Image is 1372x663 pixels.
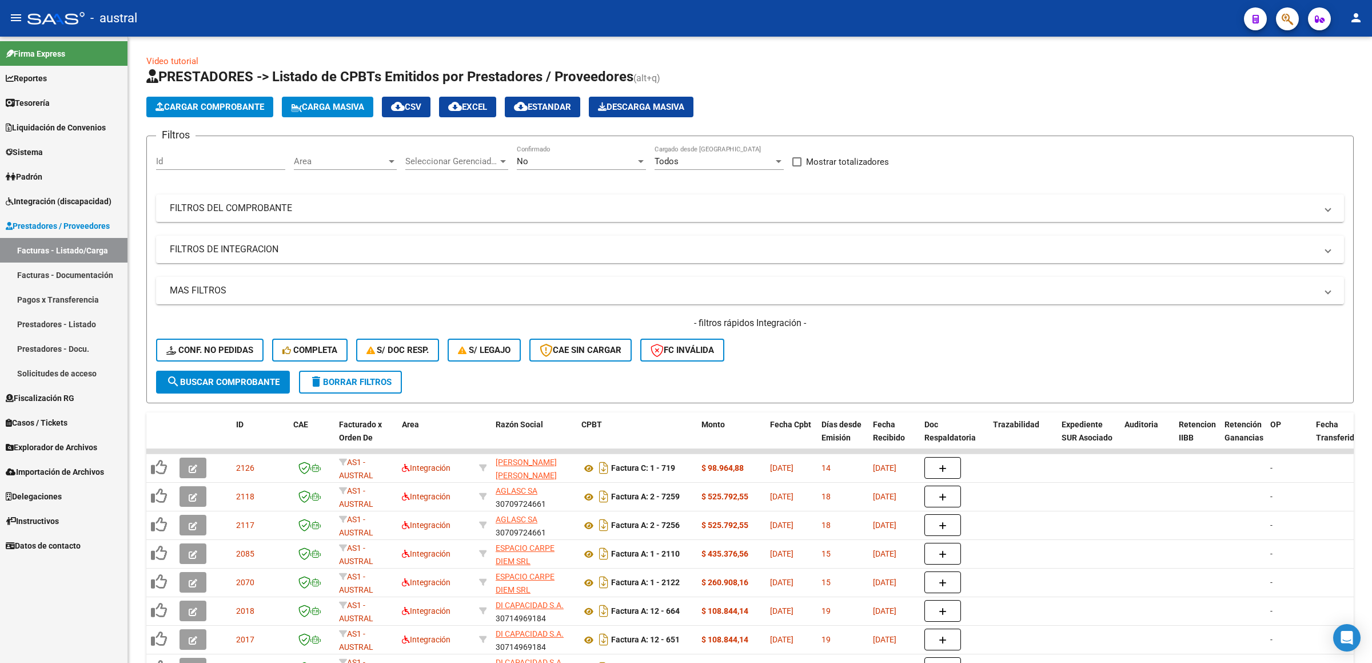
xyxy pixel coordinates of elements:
[282,97,373,117] button: Carga Masiva
[770,549,793,558] span: [DATE]
[339,486,386,522] span: AS1 - AUSTRAL SALUD RNAS
[405,156,498,166] span: Seleccionar Gerenciador
[402,521,450,530] span: Integración
[496,628,572,652] div: 30714969184
[402,492,450,501] span: Integración
[821,578,831,587] span: 15
[6,170,42,183] span: Padrón
[496,599,572,623] div: 30714969184
[6,539,81,552] span: Datos de contacto
[156,236,1344,263] mat-expansion-panel-header: FILTROS DE INTEGRACION
[458,345,510,355] span: S/ legajo
[309,375,323,388] mat-icon: delete
[6,121,106,134] span: Liquidación de Convenios
[90,6,137,31] span: - austral
[402,578,450,587] span: Integración
[505,97,580,117] button: Estandar
[236,492,254,501] span: 2118
[1270,492,1273,501] span: -
[156,339,264,362] button: Conf. no pedidas
[821,463,831,473] span: 14
[611,607,680,616] strong: Factura A: 12 - 664
[993,420,1039,429] span: Trazabilidad
[282,345,337,355] span: Completa
[339,601,386,636] span: AS1 - AUSTRAL SALUD RNAS
[873,606,896,616] span: [DATE]
[821,492,831,501] span: 18
[1333,624,1361,652] div: Open Intercom Messenger
[236,606,254,616] span: 2018
[770,578,793,587] span: [DATE]
[611,578,680,587] strong: Factura A: 1 - 2122
[339,515,386,550] span: AS1 - AUSTRAL SALUD RNAS
[1120,412,1174,463] datatable-header-cell: Auditoria
[6,392,74,404] span: Fiscalización RG
[236,578,254,587] span: 2070
[873,578,896,587] span: [DATE]
[366,345,429,355] span: S/ Doc Resp.
[232,412,289,463] datatable-header-cell: ID
[496,629,564,638] span: DI CAPACIDAD S.A.
[236,420,244,429] span: ID
[924,420,976,442] span: Doc Respaldatoria
[596,459,611,477] i: Descargar documento
[920,412,988,463] datatable-header-cell: Doc Respaldatoria
[289,412,334,463] datatable-header-cell: CAE
[651,345,714,355] span: FC Inválida
[540,345,621,355] span: CAE SIN CARGAR
[382,97,430,117] button: CSV
[770,606,793,616] span: [DATE]
[6,97,50,109] span: Tesorería
[701,420,725,429] span: Monto
[770,521,793,530] span: [DATE]
[356,339,440,362] button: S/ Doc Resp.
[170,284,1317,297] mat-panel-title: MAS FILTROS
[491,412,577,463] datatable-header-cell: Razón Social
[697,412,765,463] datatable-header-cell: Monto
[1220,412,1266,463] datatable-header-cell: Retención Ganancias
[339,458,386,493] span: AS1 - AUSTRAL SALUD RNAS
[596,573,611,591] i: Descargar documento
[448,102,487,112] span: EXCEL
[1349,11,1363,25] mat-icon: person
[873,463,896,473] span: [DATE]
[496,543,555,566] span: ESPACIO CARPE DIEM SRL
[821,521,831,530] span: 18
[496,570,572,594] div: 30717056295
[873,635,896,644] span: [DATE]
[581,420,602,429] span: CPBT
[391,100,405,113] mat-icon: cloud_download
[146,97,273,117] button: Cargar Comprobante
[166,375,180,388] mat-icon: search
[598,102,684,112] span: Descarga Masiva
[448,339,521,362] button: S/ legajo
[589,97,693,117] button: Descarga Masiva
[1174,412,1220,463] datatable-header-cell: Retencion IIBB
[611,550,680,559] strong: Factura A: 1 - 2110
[988,412,1057,463] datatable-header-cell: Trazabilidad
[770,463,793,473] span: [DATE]
[611,464,675,473] strong: Factura C: 1 - 719
[299,371,402,394] button: Borrar Filtros
[155,102,264,112] span: Cargar Comprobante
[821,420,862,442] span: Días desde Emisión
[1062,420,1112,442] span: Expediente SUR Asociado
[1270,521,1273,530] span: -
[6,195,111,208] span: Integración (discapacidad)
[701,606,748,616] strong: $ 108.844,14
[873,492,896,501] span: [DATE]
[6,490,62,503] span: Delegaciones
[402,549,450,558] span: Integración
[821,549,831,558] span: 15
[496,458,557,480] span: [PERSON_NAME] [PERSON_NAME]
[496,572,555,594] span: ESPACIO CARPE DIEM SRL
[448,100,462,113] mat-icon: cloud_download
[589,97,693,117] app-download-masive: Descarga masiva de comprobantes (adjuntos)
[701,578,748,587] strong: $ 260.908,16
[765,412,817,463] datatable-header-cell: Fecha Cpbt
[1124,420,1158,429] span: Auditoria
[156,127,196,143] h3: Filtros
[701,492,748,501] strong: $ 525.792,55
[402,606,450,616] span: Integración
[391,102,421,112] span: CSV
